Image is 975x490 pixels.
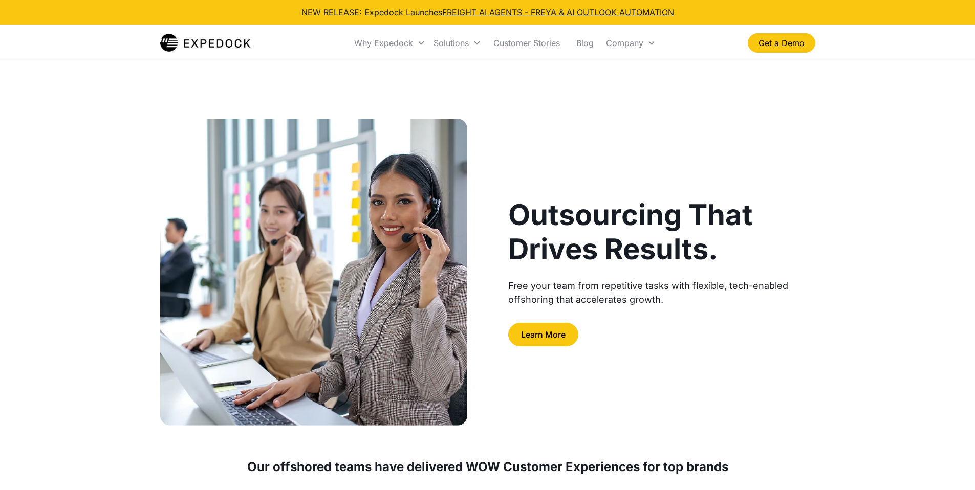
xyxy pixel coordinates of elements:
div: Free your team from repetitive tasks with flexible, tech-enabled offshoring that accelerates growth. [508,279,815,306]
div: Why Expedock [354,38,413,48]
div: NEW RELEASE: Expedock Launches [301,6,674,18]
div: Solutions [434,38,469,48]
a: Blog [568,26,602,60]
img: Expedock Logo [160,33,251,53]
div: Our offshored teams have delivered WOW Customer Experiences for top brands [160,458,815,476]
img: two formal woman with headset [160,119,467,426]
a: FREIGHT AI AGENTS - FREYA & AI OUTLOOK AUTOMATION [442,7,674,17]
a: Customer Stories [485,26,568,60]
a: Get a Demo [748,33,815,53]
a: Learn More [508,323,578,346]
div: Company [606,38,643,48]
h1: Outsourcing That Drives Results. [508,198,815,266]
